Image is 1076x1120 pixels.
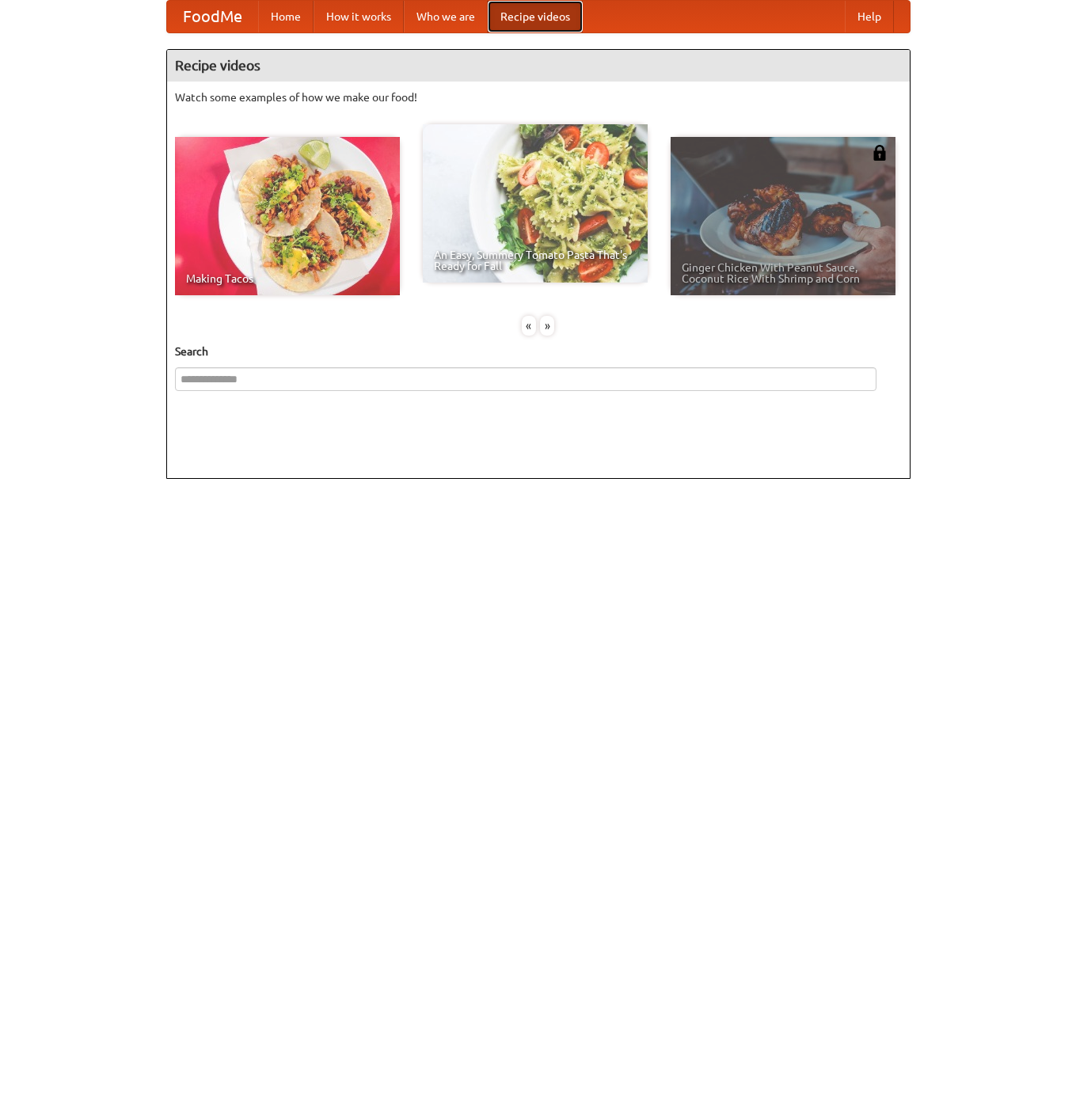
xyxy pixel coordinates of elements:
span: Making Tacos [186,273,389,284]
a: Help [845,1,894,32]
h5: Search [175,344,902,359]
a: How it works [314,1,404,32]
a: FoodMe [167,1,258,32]
a: An Easy, Summery Tomato Pasta That's Ready for Fall [423,124,648,283]
a: Making Tacos [175,137,400,295]
div: » [540,316,554,336]
a: Recipe videos [488,1,583,32]
img: 483408.png [872,145,888,161]
p: Watch some examples of how we make our food! [175,89,902,105]
div: « [522,316,536,336]
a: Home [258,1,314,32]
a: Who we are [404,1,488,32]
h4: Recipe videos [167,50,910,82]
span: An Easy, Summery Tomato Pasta That's Ready for Fall [434,249,637,271]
